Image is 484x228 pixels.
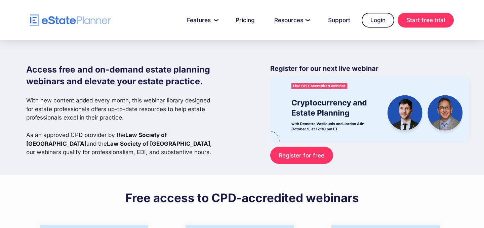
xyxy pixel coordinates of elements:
[270,147,333,164] a: Register for free
[270,77,470,142] img: eState Academy webinar
[362,13,394,28] a: Login
[26,96,217,156] p: With new content added every month, this webinar library designed for estate professionals offers...
[320,13,358,27] a: Support
[228,13,263,27] a: Pricing
[398,13,454,28] a: Start free trial
[125,190,359,205] h2: Free access to CPD-accredited webinars
[107,140,210,147] strong: Law Society of [GEOGRAPHIC_DATA]
[266,13,317,27] a: Resources
[30,14,111,26] a: home
[26,131,167,147] strong: Law Society of [GEOGRAPHIC_DATA]
[179,13,224,27] a: Features
[26,64,217,87] h1: Access free and on-demand estate planning webinars and elevate your estate practice.
[270,64,470,77] p: Register for our next live webinar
